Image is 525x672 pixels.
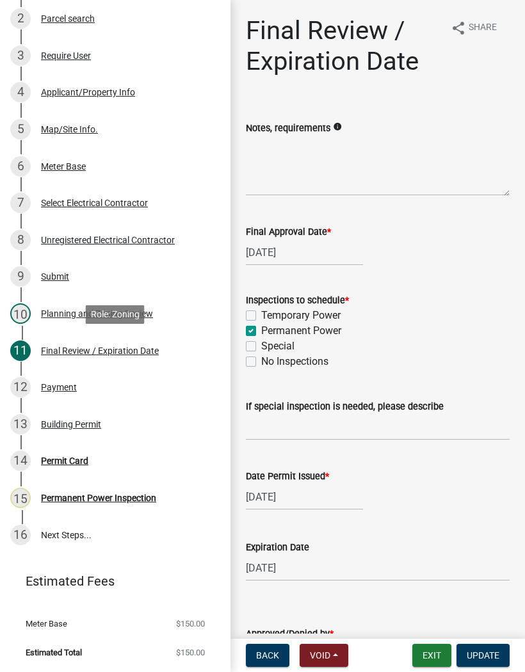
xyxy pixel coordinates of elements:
label: Approved/Denied by [246,630,334,639]
span: Void [310,650,330,660]
a: Estimated Fees [10,568,210,594]
div: Select Electrical Contractor [41,198,148,207]
div: 11 [10,340,31,361]
div: Meter Base [41,162,86,171]
div: Permanent Power Inspection [41,493,156,502]
div: 15 [10,488,31,508]
div: Require User [41,51,91,60]
div: 7 [10,193,31,213]
span: $150.00 [176,648,205,657]
i: info [333,122,342,131]
div: 9 [10,266,31,287]
button: Exit [412,644,451,667]
div: Role: Zoning [86,305,145,324]
div: Unregistered Electrical Contractor [41,236,175,244]
label: No Inspections [261,354,328,369]
div: 4 [10,82,31,102]
div: Submit [41,272,69,281]
span: Back [256,650,279,660]
button: Void [300,644,348,667]
input: mm/dd/yyyy [246,484,363,510]
label: Notes, requirements [246,124,330,133]
div: Parcel search [41,14,95,23]
label: Temporary Power [261,308,341,323]
div: Payment [41,383,77,392]
div: Planning and Zoning Review [41,309,153,318]
span: $150.00 [176,620,205,628]
span: Estimated Total [26,648,82,657]
button: Update [456,644,510,667]
span: Share [469,20,497,36]
label: Inspections to schedule [246,296,349,305]
div: Applicant/Property Info [41,88,135,97]
label: Date Permit Issued [246,472,329,481]
input: mm/dd/yyyy [246,239,363,266]
button: shareShare [440,15,507,40]
div: 16 [10,525,31,545]
label: Special [261,339,295,354]
div: 12 [10,377,31,397]
div: 10 [10,303,31,324]
button: Back [246,644,289,667]
div: Building Permit [41,420,101,429]
div: 13 [10,414,31,435]
h1: Final Review / Expiration Date [246,15,440,77]
div: Permit Card [41,456,88,465]
i: share [451,20,466,36]
div: 2 [10,8,31,29]
div: 3 [10,45,31,66]
div: 8 [10,230,31,250]
label: Final Approval Date [246,228,331,237]
label: Expiration Date [246,543,309,552]
label: If special inspection is needed, please describe [246,403,444,412]
div: 6 [10,156,31,177]
span: Update [467,650,499,660]
div: 14 [10,451,31,471]
span: Meter Base [26,620,67,628]
div: Map/Site Info. [41,125,98,134]
div: Final Review / Expiration Date [41,346,159,355]
div: 5 [10,119,31,140]
label: Permanent Power [261,323,341,339]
